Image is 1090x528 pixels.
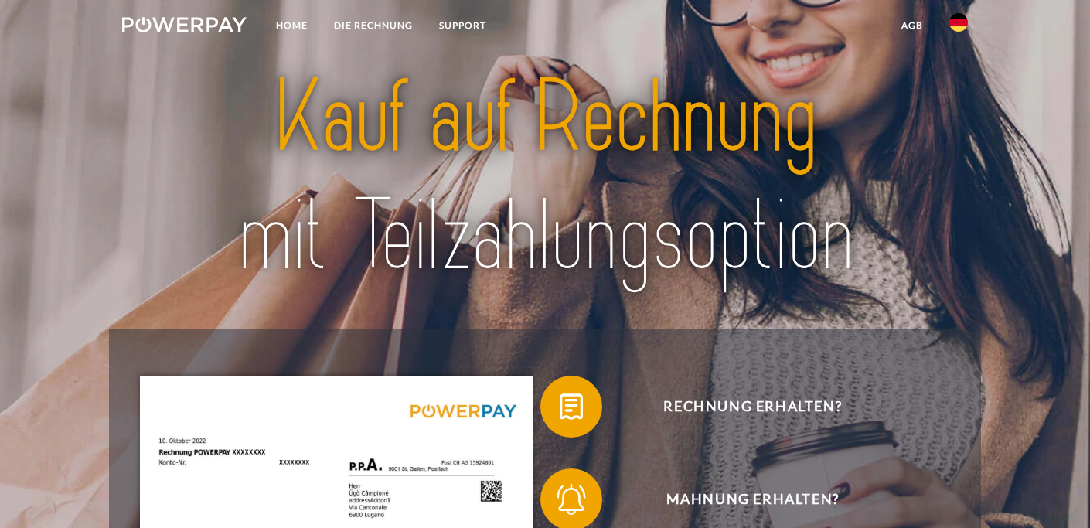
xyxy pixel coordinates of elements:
[426,12,499,39] a: SUPPORT
[564,376,942,438] span: Rechnung erhalten?
[1028,466,1078,516] iframe: Bouton de lancement de la fenêtre de messagerie
[552,480,591,519] img: qb_bell.svg
[122,17,247,32] img: logo-powerpay-white.svg
[263,12,321,39] a: Home
[949,13,968,32] img: de
[552,387,591,426] img: qb_bill.svg
[321,12,426,39] a: DIE RECHNUNG
[164,53,926,301] img: title-powerpay_de.svg
[540,376,942,438] button: Rechnung erhalten?
[888,12,936,39] a: agb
